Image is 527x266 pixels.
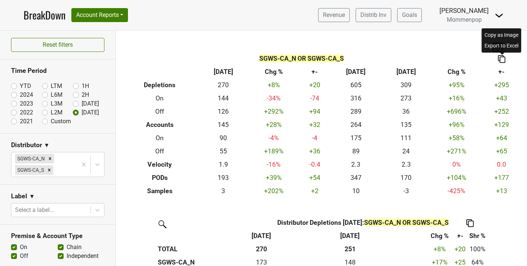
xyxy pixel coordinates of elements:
td: -0.4 [299,158,331,171]
label: LTM [51,82,62,91]
td: -74 [299,92,331,105]
label: 2022 [20,108,33,117]
th: On [121,92,198,105]
td: -4 % [249,132,299,145]
td: +2 [299,184,331,198]
td: 1.9 [198,158,249,171]
label: [DATE] [82,108,99,117]
span: ▼ [44,141,50,150]
label: On [20,243,27,252]
img: Dropdown Menu [495,11,503,20]
td: 89 [331,145,381,158]
td: -16 % [249,158,299,171]
label: 2024 [20,91,33,99]
span: +8% [434,245,446,253]
span: Mommenpop [447,16,482,23]
td: 264 [331,118,381,132]
td: 289 [331,105,381,118]
button: Account Reports [71,8,128,22]
td: +295 [482,79,521,92]
label: L6M [51,91,63,99]
td: +94 [299,105,331,118]
label: [DATE] [82,99,99,108]
td: 90 [198,132,249,145]
td: 3 [198,184,249,198]
label: 2021 [20,117,33,126]
td: +43 [482,92,521,105]
img: Copy to clipboard [466,219,474,227]
td: 605 [331,79,381,92]
th: Sep '24: activate to sort column ascending [273,229,427,242]
th: Off [121,105,198,118]
div: SGWS-CA_S [15,165,45,175]
span: SGWS-CA_N OR SGWS-CA_S [364,219,449,226]
th: On [121,132,198,145]
td: -3 [381,184,431,198]
th: +-: activate to sort column ascending [453,229,467,242]
th: [DATE] [381,65,431,79]
td: +177 [482,171,521,184]
td: 36 [381,105,431,118]
a: Distrib Inv [356,8,391,22]
td: +696 % [431,105,482,118]
label: Off [20,252,28,260]
td: 24 [381,145,431,158]
td: +20 [299,79,331,92]
th: 251 [273,242,427,256]
th: Samples [121,184,198,198]
div: Copy as Image [483,30,520,40]
td: 144 [198,92,249,105]
td: +129 [482,118,521,132]
div: [PERSON_NAME] [439,6,489,15]
td: 193 [198,171,249,184]
td: 10 [331,184,381,198]
th: +- [299,65,331,79]
td: +104 % [431,171,482,184]
label: Chain [67,243,82,252]
td: 170 [381,171,431,184]
label: 2H [82,91,89,99]
td: 2.3 [331,158,381,171]
td: +96 % [431,118,482,132]
td: 100% [467,242,487,256]
th: Chg %: activate to sort column ascending [427,229,453,242]
td: +58 % [431,132,482,145]
h3: Distributor [11,141,42,149]
h3: Premise & Account Type [11,232,104,240]
th: TOTAL [156,242,250,256]
label: L3M [51,99,63,108]
td: +13 [482,184,521,198]
td: 145 [198,118,249,132]
th: Shr %: activate to sort column ascending [467,229,487,242]
th: [DATE] [198,65,249,79]
button: Reset filters [11,38,104,52]
th: Chg % [249,65,299,79]
td: 2.3 [381,158,431,171]
th: &nbsp;: activate to sort column ascending [156,229,250,242]
td: +252 [482,105,521,118]
a: Revenue [318,8,350,22]
td: 0.0 [482,158,521,171]
label: YTD [20,82,31,91]
th: PODs [121,171,198,184]
div: SGWS-CA_N [15,154,46,163]
img: filter [156,218,168,230]
div: Remove SGWS-CA_N [46,154,54,163]
td: -425 % [431,184,482,198]
td: 347 [331,171,381,184]
label: L2M [51,108,63,117]
span: SGWS-CA_N OR SGWS-CA_S [259,55,344,62]
th: Depletions [121,79,198,92]
td: +16 % [431,92,482,105]
td: +271 % [431,145,482,158]
td: 273 [381,92,431,105]
td: 316 [331,92,381,105]
td: 135 [381,118,431,132]
h3: Label [11,192,27,200]
th: 270 [250,242,273,256]
td: +32 [299,118,331,132]
td: +95 % [431,79,482,92]
label: Custom [51,117,71,126]
th: Chg % [431,65,482,79]
label: 1H [82,82,89,91]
